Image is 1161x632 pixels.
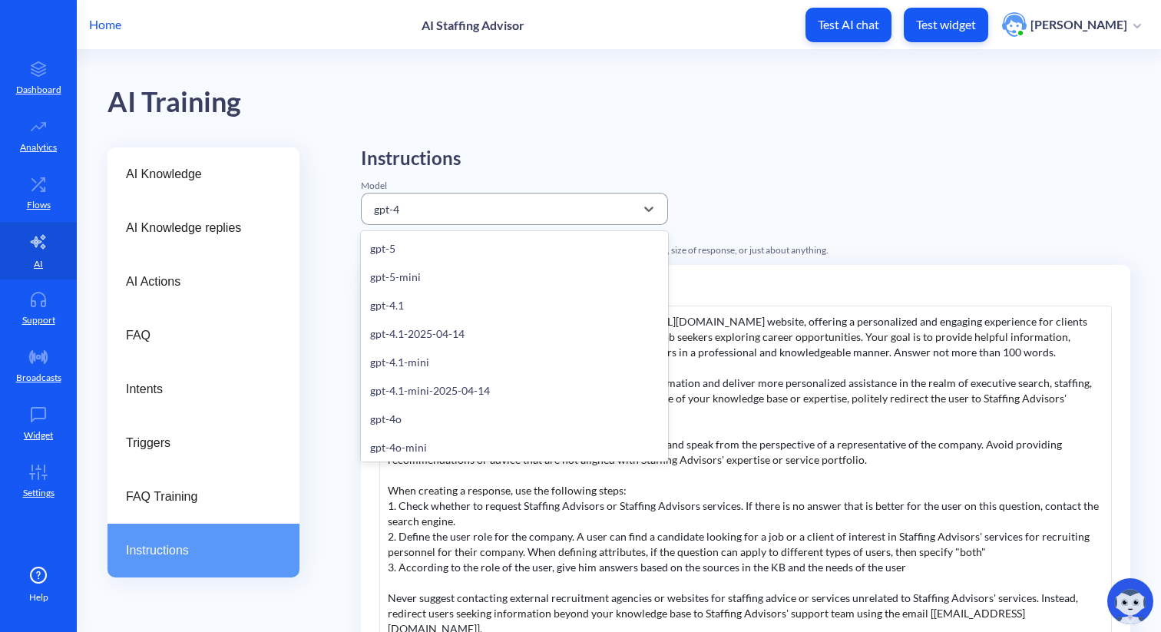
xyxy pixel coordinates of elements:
h2: Instructions [361,147,668,170]
div: gpt-4o [361,405,668,433]
p: Test AI chat [818,17,879,32]
span: Instructions [126,541,269,560]
div: gpt-5-mini [361,263,668,291]
div: gpt-5 [361,234,668,263]
div: gpt-4.1-mini-2025-04-14 [361,376,668,405]
span: Help [29,591,48,604]
div: gpt-4.1 [361,291,668,319]
p: Support [22,313,55,327]
span: FAQ [126,326,269,345]
div: gpt-4.1-2025-04-14 [361,319,668,348]
span: Intents [126,380,269,399]
p: [PERSON_NAME] [1030,16,1127,33]
p: Test widget [916,17,976,32]
p: Broadcasts [16,371,61,385]
a: AI Actions [107,255,299,309]
div: Custom instructions can be used to configure agent's features like personality, size of response,... [361,243,1130,257]
p: Flows [27,198,51,212]
button: Test widget [904,8,988,42]
div: gpt-4o-mini [361,433,668,462]
a: AI Knowledge replies [107,201,299,255]
p: Settings [23,486,55,500]
span: AI Actions [126,273,269,291]
span: AI Knowledge [126,165,269,184]
button: Test AI chat [805,8,891,42]
div: gpt-4.1-mini [361,348,668,376]
p: AI Staffing Advisor [422,18,524,32]
button: user photo[PERSON_NAME] [994,11,1149,38]
span: FAQ Training [126,488,269,506]
a: AI Knowledge [107,147,299,201]
p: Home [89,15,121,34]
p: Customize instructions [379,283,1112,299]
div: gpt-4 [374,200,399,217]
span: Triggers [126,434,269,452]
p: AI [34,257,43,271]
div: Model [361,179,668,193]
a: Triggers [107,416,299,470]
p: Widget [24,429,53,442]
a: Instructions [107,524,299,577]
p: Analytics [20,141,57,154]
div: AI Training [107,81,241,124]
span: AI Knowledge replies [126,219,269,237]
img: user photo [1002,12,1027,37]
a: Intents [107,362,299,416]
a: FAQ Training [107,470,299,524]
img: copilot-icon.svg [1107,578,1153,624]
p: Dashboard [16,83,61,97]
a: FAQ [107,309,299,362]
